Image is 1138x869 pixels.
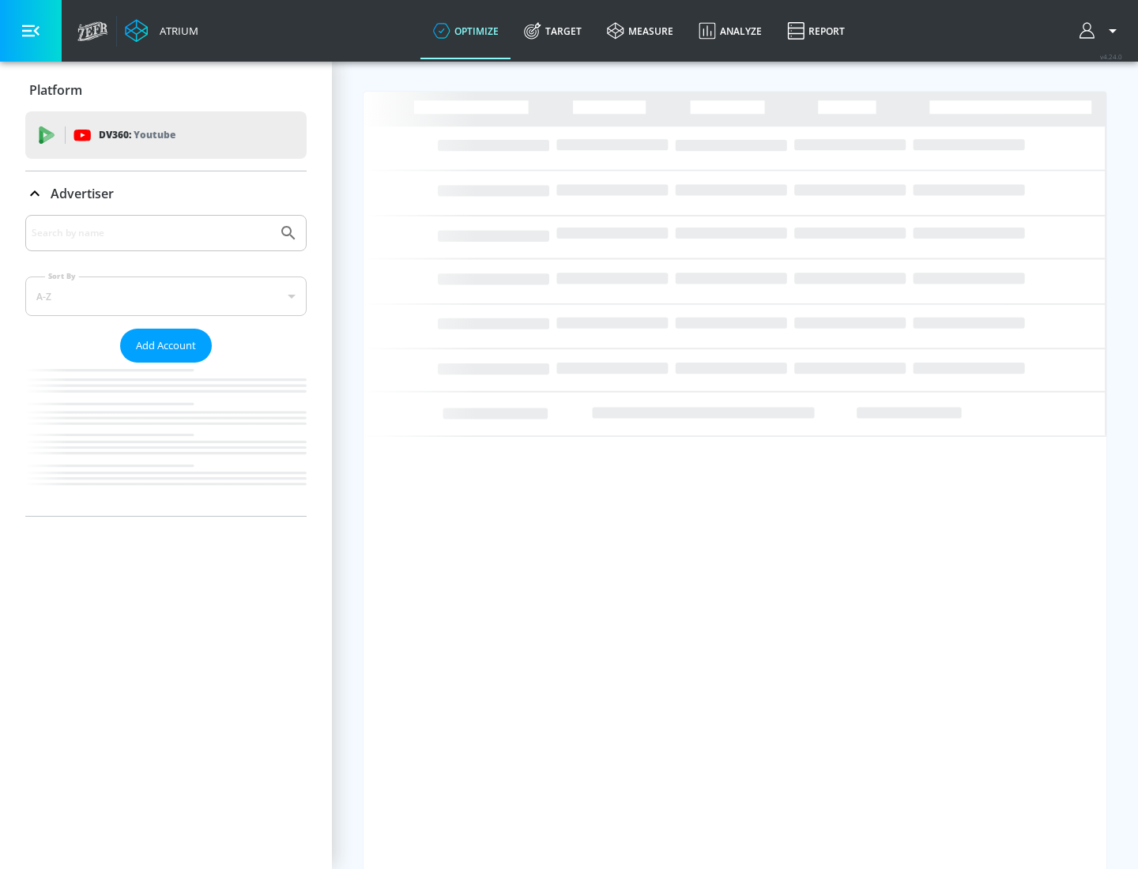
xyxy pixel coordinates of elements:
a: Atrium [125,19,198,43]
div: Atrium [153,24,198,38]
a: Report [774,2,857,59]
a: optimize [420,2,511,59]
div: Advertiser [25,171,307,216]
p: Advertiser [51,185,114,202]
a: Target [511,2,594,59]
div: A-Z [25,276,307,316]
label: Sort By [45,271,79,281]
div: Advertiser [25,215,307,516]
div: Platform [25,68,307,112]
input: Search by name [32,223,271,243]
div: DV360: Youtube [25,111,307,159]
nav: list of Advertiser [25,363,307,516]
p: Platform [29,81,82,99]
a: Analyze [686,2,774,59]
button: Add Account [120,329,212,363]
p: Youtube [134,126,175,143]
span: Add Account [136,337,196,355]
span: v 4.24.0 [1100,52,1122,61]
p: DV360: [99,126,175,144]
a: measure [594,2,686,59]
